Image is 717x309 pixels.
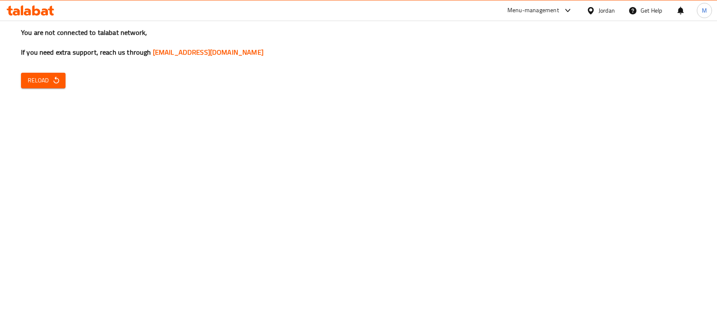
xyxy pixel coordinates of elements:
[702,6,707,15] span: M
[28,75,59,86] span: Reload
[599,6,615,15] div: Jordan
[153,46,263,58] a: [EMAIL_ADDRESS][DOMAIN_NAME]
[507,5,559,16] div: Menu-management
[21,73,66,88] button: Reload
[21,28,696,57] h3: You are not connected to talabat network, If you need extra support, reach us through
